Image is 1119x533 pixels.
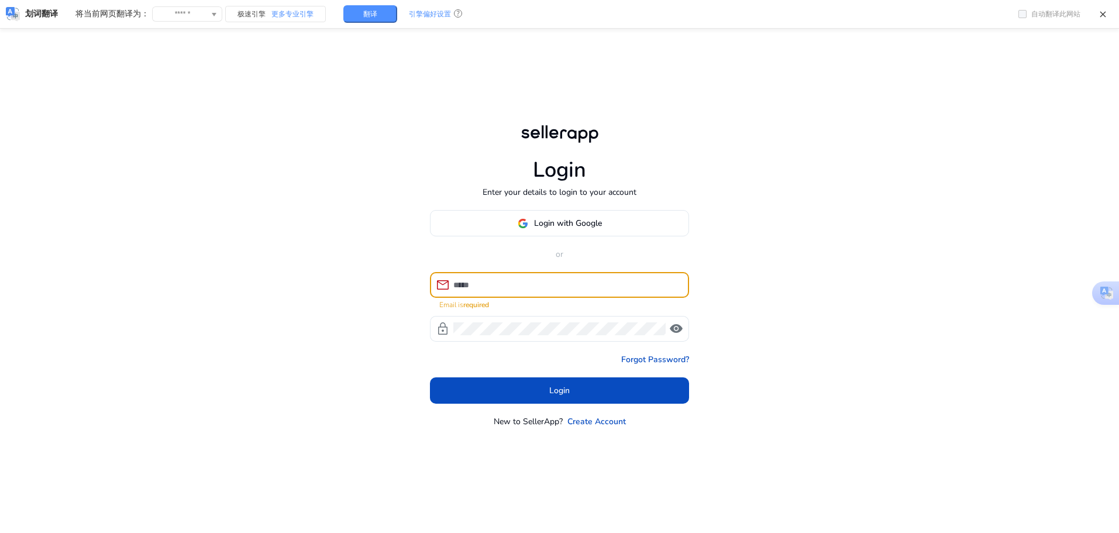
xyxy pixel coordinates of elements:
[549,384,570,397] span: Login
[430,248,689,260] p: or
[463,300,489,310] strong: required
[436,278,450,292] span: mail
[483,186,636,198] p: Enter your details to login to your account
[439,298,680,310] mat-error: Email is
[621,353,689,366] a: Forgot Password?
[533,157,586,183] h1: Login
[534,217,602,229] span: Login with Google
[430,377,689,404] button: Login
[436,322,450,336] span: lock
[518,218,528,229] img: google-logo.svg
[567,415,626,428] a: Create Account
[494,415,563,428] p: New to SellerApp?
[430,210,689,236] button: Login with Google
[669,322,683,336] span: visibility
